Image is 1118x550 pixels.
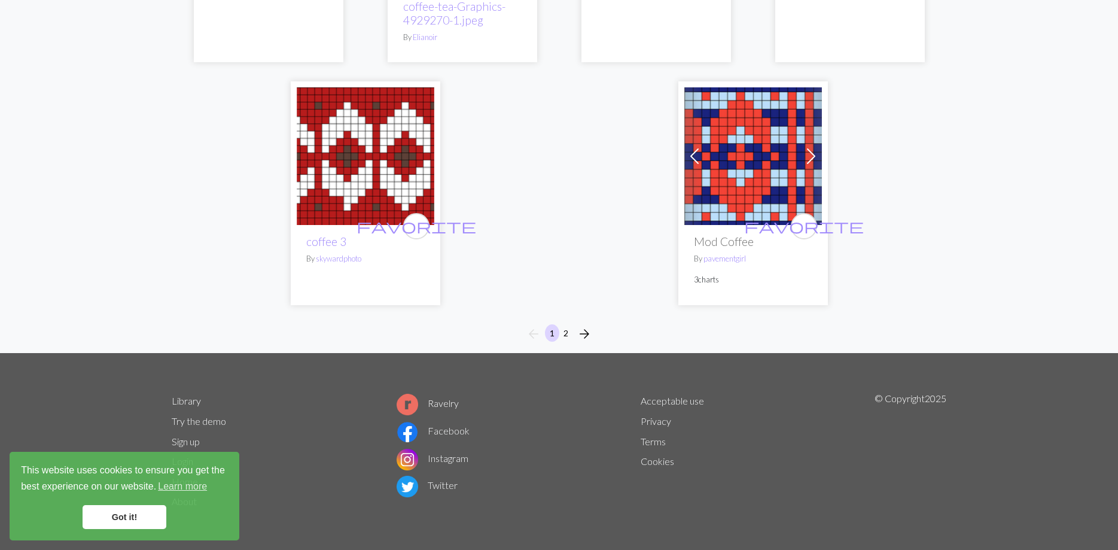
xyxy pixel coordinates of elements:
[694,253,812,265] p: By
[397,397,459,409] a: Ravelry
[791,213,817,239] button: favourite
[306,253,425,265] p: By
[744,214,864,238] i: favourite
[172,436,200,447] a: Sign up
[641,395,704,406] a: Acceptable use
[316,254,361,263] a: skywardphoto
[357,217,476,235] span: favorite
[357,214,476,238] i: favourite
[172,415,226,427] a: Try the demo
[397,479,458,491] a: Twitter
[397,421,418,443] img: Facebook logo
[297,149,434,160] a: coffee 3
[397,476,418,497] img: Twitter logo
[577,327,592,341] i: Next
[559,324,573,342] button: 2
[21,463,228,496] span: This website uses cookies to ensure you get the best experience on our website.
[641,415,671,427] a: Privacy
[694,274,812,285] p: 3 charts
[172,395,201,406] a: Library
[744,217,864,235] span: favorite
[10,452,239,540] div: cookieconsent
[156,478,209,496] a: learn more about cookies
[413,32,437,42] a: Elianoir
[684,87,822,225] img: Mod Coffee
[403,32,522,43] p: By
[397,425,470,436] a: Facebook
[684,149,822,160] a: Mod Coffee
[306,235,346,248] a: coffee 3
[572,324,596,344] button: Next
[397,449,418,470] img: Instagram logo
[641,436,666,447] a: Terms
[703,254,746,263] a: pavementgirl
[397,452,468,464] a: Instagram
[875,391,946,512] p: © Copyright 2025
[403,213,429,239] button: favourite
[522,324,596,344] nav: Page navigation
[397,394,418,415] img: Ravelry logo
[641,455,674,467] a: Cookies
[694,235,812,248] h2: Mod Coffee
[577,326,592,342] span: arrow_forward
[297,87,434,225] img: coffee 3
[545,324,559,342] button: 1
[83,505,166,529] a: dismiss cookie message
